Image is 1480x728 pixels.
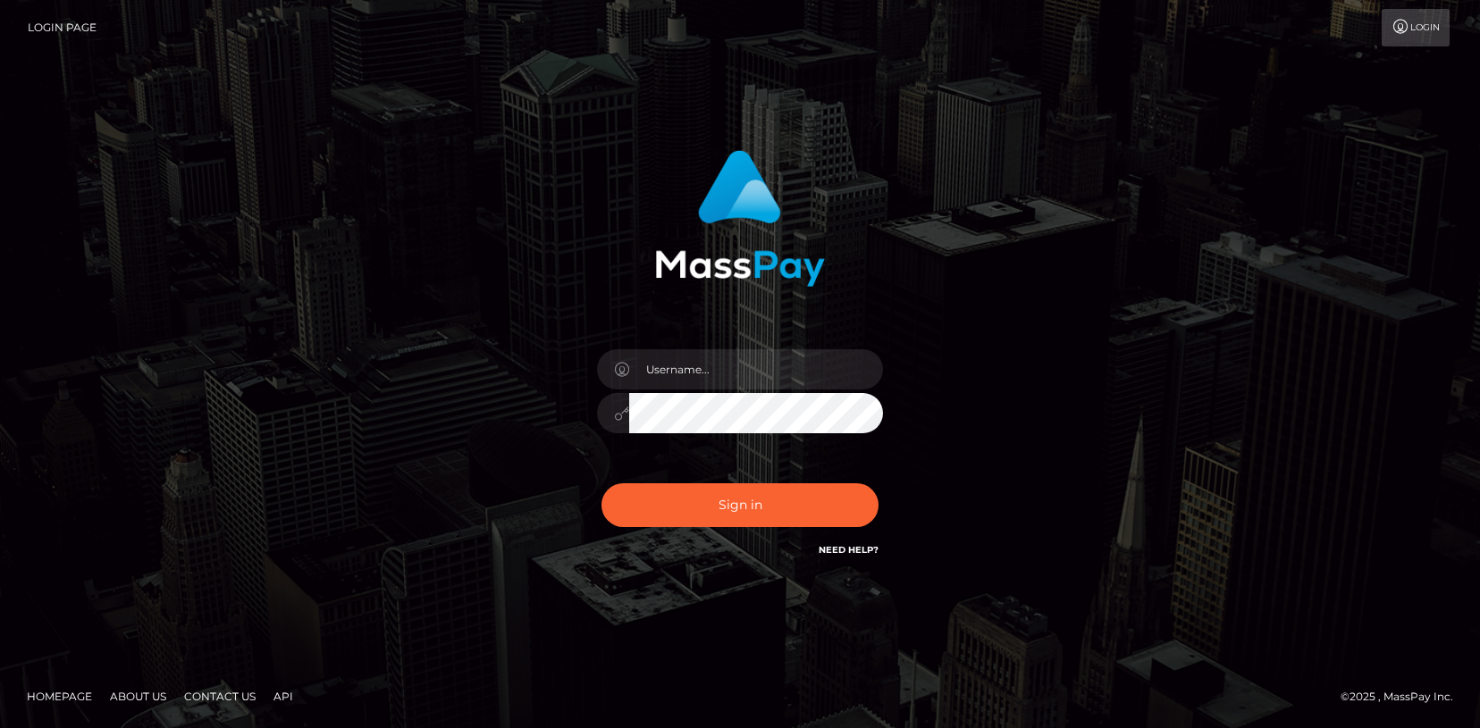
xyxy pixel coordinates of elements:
[20,682,99,710] a: Homepage
[819,544,879,556] a: Need Help?
[103,682,173,710] a: About Us
[266,682,300,710] a: API
[1341,687,1467,707] div: © 2025 , MassPay Inc.
[1382,9,1450,46] a: Login
[629,349,883,389] input: Username...
[177,682,263,710] a: Contact Us
[655,150,825,287] img: MassPay Login
[28,9,97,46] a: Login Page
[601,483,879,527] button: Sign in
